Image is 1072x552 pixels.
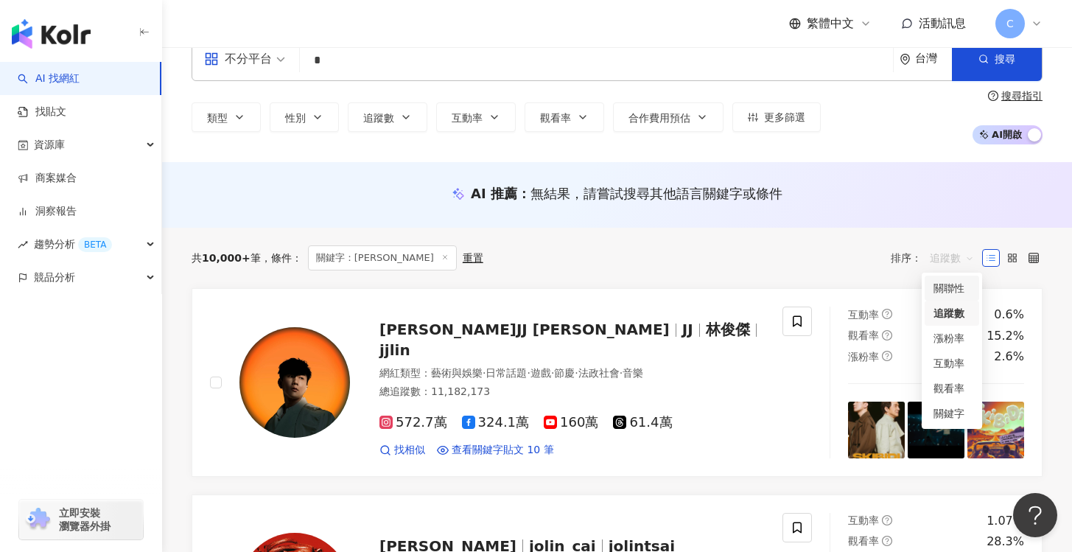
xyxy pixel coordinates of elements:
div: BETA [78,237,112,252]
div: 共 筆 [192,252,261,264]
a: chrome extension立即安裝 瀏覽器外掛 [19,500,143,539]
span: 合作費用預估 [628,112,690,124]
span: 繁體中文 [807,15,854,32]
span: 10,000+ [202,252,251,264]
div: 總追蹤數 ： 11,182,173 [379,385,765,399]
span: 61.4萬 [613,415,672,430]
span: appstore [204,52,219,66]
span: question-circle [882,351,892,361]
span: · [551,367,554,379]
div: 互動率 [925,351,979,376]
span: 觀看率 [848,329,879,341]
button: 互動率 [436,102,516,132]
span: 找相似 [394,443,425,458]
button: 類型 [192,102,261,132]
img: post-image [967,402,1024,458]
span: 性別 [285,112,306,124]
a: 查看關鍵字貼文 10 筆 [437,443,554,458]
span: rise [18,240,28,250]
span: · [620,367,623,379]
span: 藝術與娛樂 [431,367,483,379]
div: 追蹤數 [925,301,979,326]
div: 台灣 [915,52,952,65]
span: · [575,367,578,379]
span: JJ [682,321,693,338]
div: 15.2% [987,328,1024,344]
button: 追蹤數 [348,102,427,132]
span: 無結果，請嘗試搜尋其他語言關鍵字或條件 [530,186,782,201]
button: 更多篩選 [732,102,821,132]
span: question-circle [882,330,892,340]
span: 競品分析 [34,261,75,294]
button: 觀看率 [525,102,604,132]
span: 類型 [207,112,228,124]
div: 搜尋指引 [1001,90,1043,102]
span: 趨勢分析 [34,228,112,261]
span: question-circle [882,309,892,319]
div: 互動率 [933,355,970,371]
div: 追蹤數 [933,305,970,321]
span: 160萬 [544,415,598,430]
span: · [527,367,530,379]
span: 林俊傑 [706,321,750,338]
span: 572.7萬 [379,415,447,430]
span: 互動率 [452,112,483,124]
span: 資源庫 [34,128,65,161]
div: AI 推薦 ： [471,184,782,203]
div: 0.6% [994,307,1024,323]
div: 關鍵字 [925,401,979,426]
span: 更多篩選 [764,111,805,123]
div: 28.3% [987,534,1024,550]
div: 漲粉率 [933,330,970,346]
div: 關鍵字 [933,405,970,422]
div: 2.6% [994,349,1024,365]
img: chrome extension [24,508,52,531]
span: 互動率 [848,309,879,321]
img: post-image [908,402,964,458]
span: 活動訊息 [919,16,966,30]
img: post-image [848,402,905,458]
span: [PERSON_NAME]JJ [PERSON_NAME] [379,321,670,338]
span: 追蹤數 [930,246,974,270]
span: 追蹤數 [363,112,394,124]
div: 不分平台 [204,47,272,71]
a: 洞察報告 [18,204,77,219]
div: 漲粉率 [925,326,979,351]
span: · [483,367,486,379]
div: 觀看率 [933,380,970,396]
a: KOL Avatar[PERSON_NAME]JJ [PERSON_NAME]JJ林俊傑jjlin網紅類型：藝術與娛樂·日常話題·遊戲·節慶·法政社會·音樂總追蹤數：11,182,173572.... [192,288,1043,476]
span: question-circle [882,536,892,546]
img: KOL Avatar [239,327,350,438]
div: 關聯性 [933,280,970,296]
span: 條件 ： [261,252,302,264]
div: 網紅類型 ： [379,366,765,381]
img: logo [12,19,91,49]
button: 搜尋 [952,37,1042,81]
span: 遊戲 [530,367,551,379]
div: 1.07% [987,513,1024,529]
span: 音樂 [623,367,643,379]
span: 漲粉率 [848,351,879,363]
span: 日常話題 [486,367,527,379]
button: 性別 [270,102,339,132]
span: 觀看率 [848,535,879,547]
span: environment [900,54,911,65]
span: 節慶 [554,367,575,379]
a: 找貼文 [18,105,66,119]
span: 324.1萬 [462,415,530,430]
span: question-circle [882,515,892,525]
iframe: Help Scout Beacon - Open [1013,493,1057,537]
div: 重置 [463,252,483,264]
a: 商案媒合 [18,171,77,186]
span: 觀看率 [540,112,571,124]
div: 排序： [891,246,982,270]
div: 關聯性 [925,276,979,301]
a: 找相似 [379,443,425,458]
span: C [1006,15,1014,32]
span: 關鍵字：[PERSON_NAME] [308,245,457,270]
a: searchAI 找網紅 [18,71,80,86]
span: 查看關鍵字貼文 10 筆 [452,443,554,458]
span: 互動率 [848,514,879,526]
span: 搜尋 [995,53,1015,65]
span: 法政社會 [578,367,620,379]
